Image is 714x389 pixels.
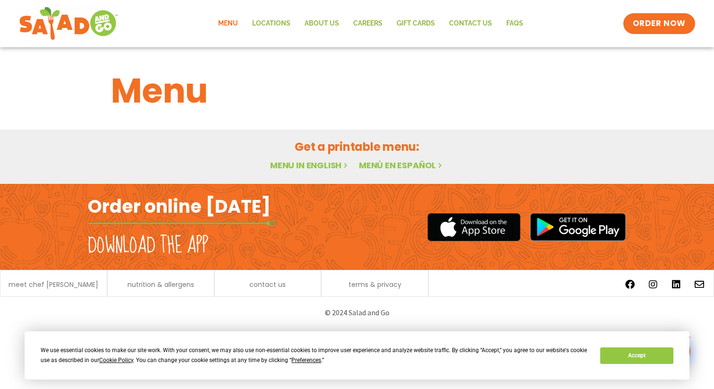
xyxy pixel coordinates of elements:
div: Cookie Consent Prompt [25,331,689,380]
a: FAQs [499,13,530,35]
a: meet chef [PERSON_NAME] [8,281,98,288]
h2: Order online [DATE] [88,195,271,218]
a: ORDER NOW [623,13,695,34]
h1: Menu [111,65,603,116]
h2: Get a printable menu: [111,138,603,155]
a: GIFT CARDS [390,13,442,35]
span: Preferences [291,357,321,363]
img: appstore [427,212,520,242]
a: nutrition & allergens [127,281,194,288]
button: Accept [600,347,673,364]
span: Cookie Policy [99,357,133,363]
nav: Menu [211,13,530,35]
a: Menu [211,13,245,35]
a: terms & privacy [348,281,401,288]
h2: Download the app [88,233,208,259]
p: © 2024 Salad and Go [93,306,621,319]
a: contact us [249,281,286,288]
div: We use essential cookies to make our site work. With your consent, we may also use non-essential ... [41,346,589,365]
img: fork [88,221,277,226]
a: Locations [245,13,297,35]
img: new-SAG-logo-768×292 [19,5,119,43]
a: Careers [346,13,390,35]
img: google_play [530,213,626,241]
a: Menu in English [270,159,349,171]
span: ORDER NOW [633,18,686,29]
a: Contact Us [442,13,499,35]
a: About Us [297,13,346,35]
a: Menú en español [359,159,444,171]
